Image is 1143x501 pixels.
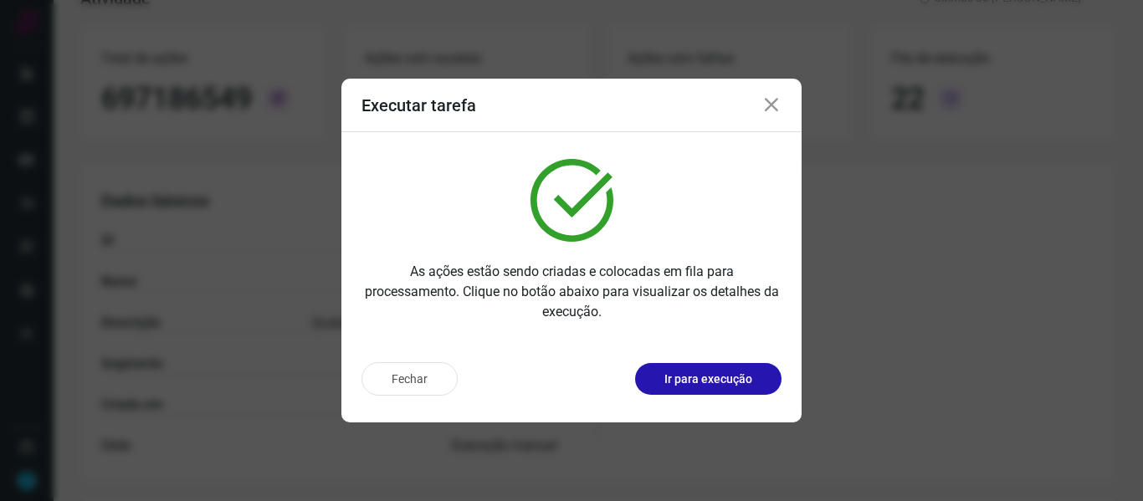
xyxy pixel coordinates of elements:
[361,262,782,322] p: As ações estão sendo criadas e colocadas em fila para processamento. Clique no botão abaixo para ...
[530,159,613,242] img: verified.svg
[361,95,476,115] h3: Executar tarefa
[361,362,458,396] button: Fechar
[635,363,782,395] button: Ir para execução
[664,371,752,388] p: Ir para execução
